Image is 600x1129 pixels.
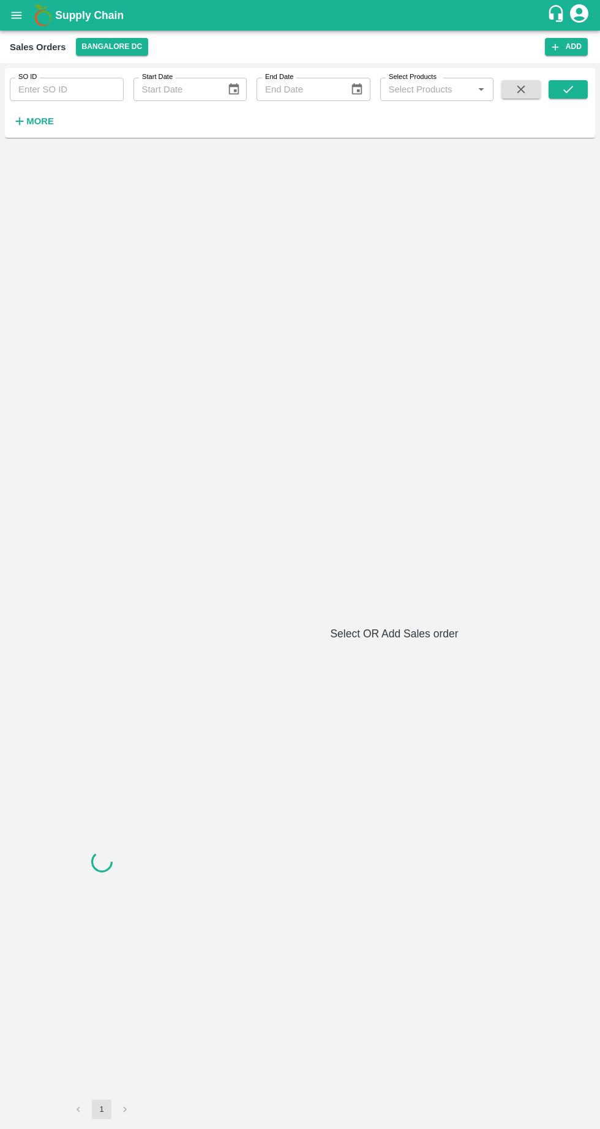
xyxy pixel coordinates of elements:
button: Choose date [345,78,369,101]
b: Supply Chain [55,9,124,21]
label: SO ID [18,72,37,82]
div: account of current user [568,2,590,28]
label: Start Date [142,72,173,82]
input: End Date [257,78,340,101]
button: Choose date [222,78,246,101]
button: Add [545,38,588,56]
button: open drawer [2,1,31,29]
input: Select Products [384,81,470,97]
h6: Select OR Add Sales order [198,625,590,642]
button: Open [473,81,489,97]
div: Sales Orders [10,39,66,55]
input: Enter SO ID [10,78,124,101]
nav: pagination navigation [67,1100,137,1119]
img: logo [31,3,55,28]
div: customer-support [547,4,568,26]
a: Supply Chain [55,7,547,24]
label: End Date [265,72,293,82]
button: Select DC [76,38,149,56]
label: Select Products [389,72,437,82]
strong: More [26,116,54,126]
input: Start Date [133,78,217,101]
button: page 1 [92,1100,111,1119]
button: More [10,111,57,132]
